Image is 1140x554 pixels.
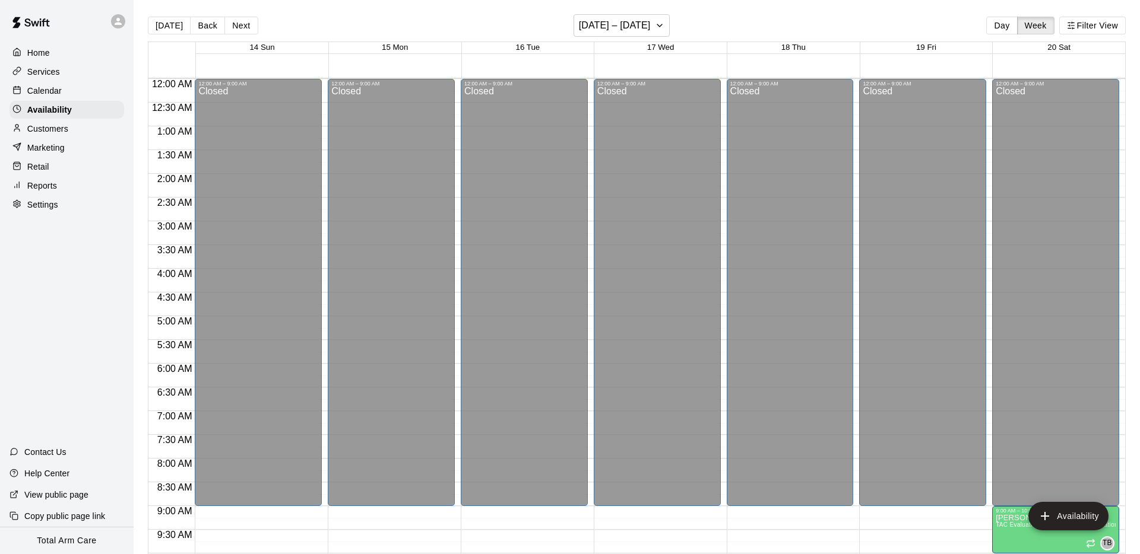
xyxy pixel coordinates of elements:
[149,79,195,89] span: 12:00 AM
[1028,502,1109,530] button: add
[1100,536,1114,550] div: Todd Burdette
[154,435,195,445] span: 7:30 AM
[154,364,195,374] span: 6:00 AM
[154,340,195,350] span: 5:30 AM
[198,87,318,510] div: Closed
[9,158,124,176] a: Retail
[198,81,318,87] div: 12:00 AM – 9:00 AM
[382,43,408,52] button: 15 Mon
[154,411,195,421] span: 7:00 AM
[464,81,584,87] div: 12:00 AM – 9:00 AM
[859,79,986,506] div: 12:00 AM – 9:00 AM: Closed
[9,82,124,100] a: Calendar
[27,142,65,154] p: Marketing
[24,446,66,458] p: Contact Us
[154,269,195,279] span: 4:00 AM
[154,245,195,255] span: 3:30 AM
[9,120,124,138] a: Customers
[992,79,1119,506] div: 12:00 AM – 9:00 AM: Closed
[148,17,191,34] button: [DATE]
[154,292,195,303] span: 4:30 AM
[190,17,225,34] button: Back
[597,81,717,87] div: 12:00 AM – 9:00 AM
[331,87,451,510] div: Closed
[331,81,451,87] div: 12:00 AM – 9:00 AM
[24,489,88,501] p: View public page
[154,221,195,231] span: 3:00 AM
[9,44,124,62] a: Home
[730,81,850,87] div: 12:00 AM – 9:00 AM
[27,47,50,59] p: Home
[9,196,124,214] a: Settings
[574,14,670,37] button: [DATE] – [DATE]
[597,87,717,510] div: Closed
[27,85,62,97] p: Calendar
[27,66,60,78] p: Services
[986,17,1017,34] button: Day
[516,43,540,52] button: 16 Tue
[781,43,806,52] button: 18 Thu
[9,101,124,119] a: Availability
[27,123,68,135] p: Customers
[647,43,674,52] button: 17 Wed
[154,482,195,492] span: 8:30 AM
[9,177,124,195] a: Reports
[863,87,983,510] div: Closed
[464,87,584,510] div: Closed
[996,521,1121,528] span: TAC Evaluation , TAC Advanced Evaluations
[154,316,195,326] span: 5:00 AM
[154,506,195,516] span: 9:00 AM
[154,459,195,469] span: 8:00 AM
[154,150,195,160] span: 1:30 AM
[9,139,124,157] a: Marketing
[1086,539,1095,548] span: Recurring availability
[1059,17,1126,34] button: Filter View
[992,506,1119,553] div: 9:00 AM – 10:00 AM: Available
[154,174,195,184] span: 2:00 AM
[27,104,72,116] p: Availability
[154,387,195,397] span: 6:30 AM
[195,79,322,506] div: 12:00 AM – 9:00 AM: Closed
[916,43,936,52] button: 19 Fri
[579,17,651,34] h6: [DATE] – [DATE]
[461,79,588,506] div: 12:00 AM – 9:00 AM: Closed
[727,79,854,506] div: 12:00 AM – 9:00 AM: Closed
[24,510,105,522] p: Copy public page link
[863,81,983,87] div: 12:00 AM – 9:00 AM
[27,199,58,211] p: Settings
[24,467,69,479] p: Help Center
[224,17,258,34] button: Next
[1103,537,1112,549] span: TB
[1017,17,1054,34] button: Week
[328,79,455,506] div: 12:00 AM – 9:00 AM: Closed
[27,180,57,192] p: Reports
[996,87,1116,510] div: Closed
[249,43,274,52] button: 14 Sun
[996,508,1116,514] div: 9:00 AM – 10:00 AM
[154,198,195,208] span: 2:30 AM
[1047,43,1071,52] button: 20 Sat
[594,79,721,506] div: 12:00 AM – 9:00 AM: Closed
[154,530,195,540] span: 9:30 AM
[730,87,850,510] div: Closed
[149,103,195,113] span: 12:30 AM
[154,126,195,136] span: 1:00 AM
[37,534,96,547] p: Total Arm Care
[9,63,124,81] a: Services
[996,81,1116,87] div: 12:00 AM – 9:00 AM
